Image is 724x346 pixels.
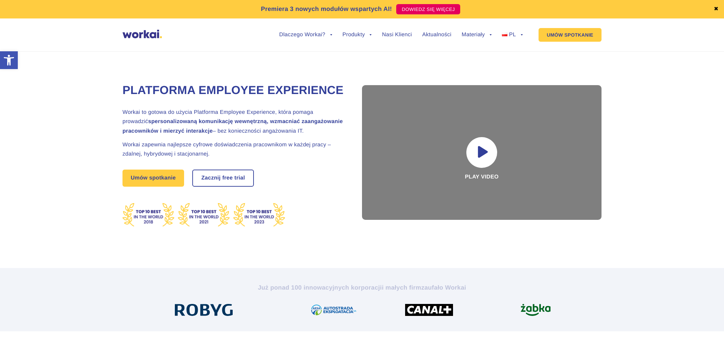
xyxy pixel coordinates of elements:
a: Produkty [342,32,372,38]
h2: Już ponad 100 innowacyjnych korporacji zaufało Workai [172,283,552,292]
a: ✖ [714,6,719,12]
a: Zacznij free trial [193,170,253,186]
p: Premiera 3 nowych modułów wspartych AI! [261,4,392,14]
a: Dlaczego Workai? [279,32,332,38]
a: Nasi Klienci [382,32,412,38]
strong: spersonalizowaną komunikację wewnętrzną, wzmacniać zaangażowanie pracowników i mierzyć interakcje [122,119,343,134]
a: DOWIEDZ SIĘ WIĘCEJ [396,4,460,14]
h2: Workai zapewnia najlepsze cyfrowe doświadczenia pracownikom w każdej pracy – zdalnej, hybrydowej ... [122,140,345,159]
i: i małych firm [382,284,421,291]
a: Aktualności [422,32,451,38]
a: Materiały [462,32,492,38]
span: PL [509,32,516,38]
a: Umów spotkanie [122,170,184,187]
a: UMÓW SPOTKANIE [539,28,602,42]
h2: Workai to gotowa do użycia Platforma Employee Experience, która pomaga prowadzić – bez koniecznoś... [122,108,345,136]
div: Play video [362,85,602,220]
h1: Platforma Employee Experience [122,83,345,98]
